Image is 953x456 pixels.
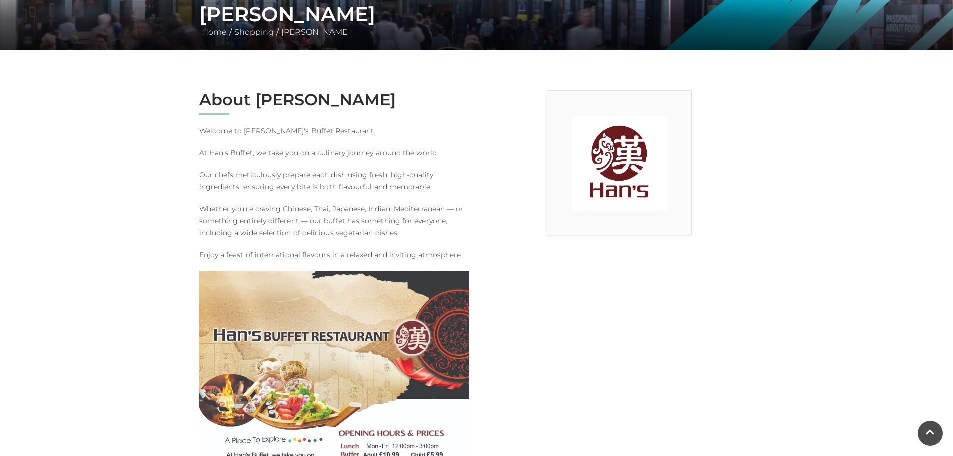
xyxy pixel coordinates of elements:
[199,27,229,37] a: Home
[232,27,276,37] a: Shopping
[199,249,469,261] p: Enjoy a feast of international flavours in a relaxed and inviting atmosphere.
[199,147,469,159] p: At Han's Buffet, we take you on a culinary journey around the world.
[199,169,469,193] p: Our chefs meticulously prepare each dish using fresh, high-quality ingredients, ensuring every bi...
[199,125,469,137] p: Welcome to [PERSON_NAME]'s Buffet Restaurant.
[279,27,353,37] a: [PERSON_NAME]
[199,2,754,26] h1: [PERSON_NAME]
[199,203,469,239] p: Whether you're craving Chinese, Thai, Japanese, Indian, Mediterranean — or something entirely dif...
[192,2,762,38] div: / /
[199,90,469,109] h2: About [PERSON_NAME]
